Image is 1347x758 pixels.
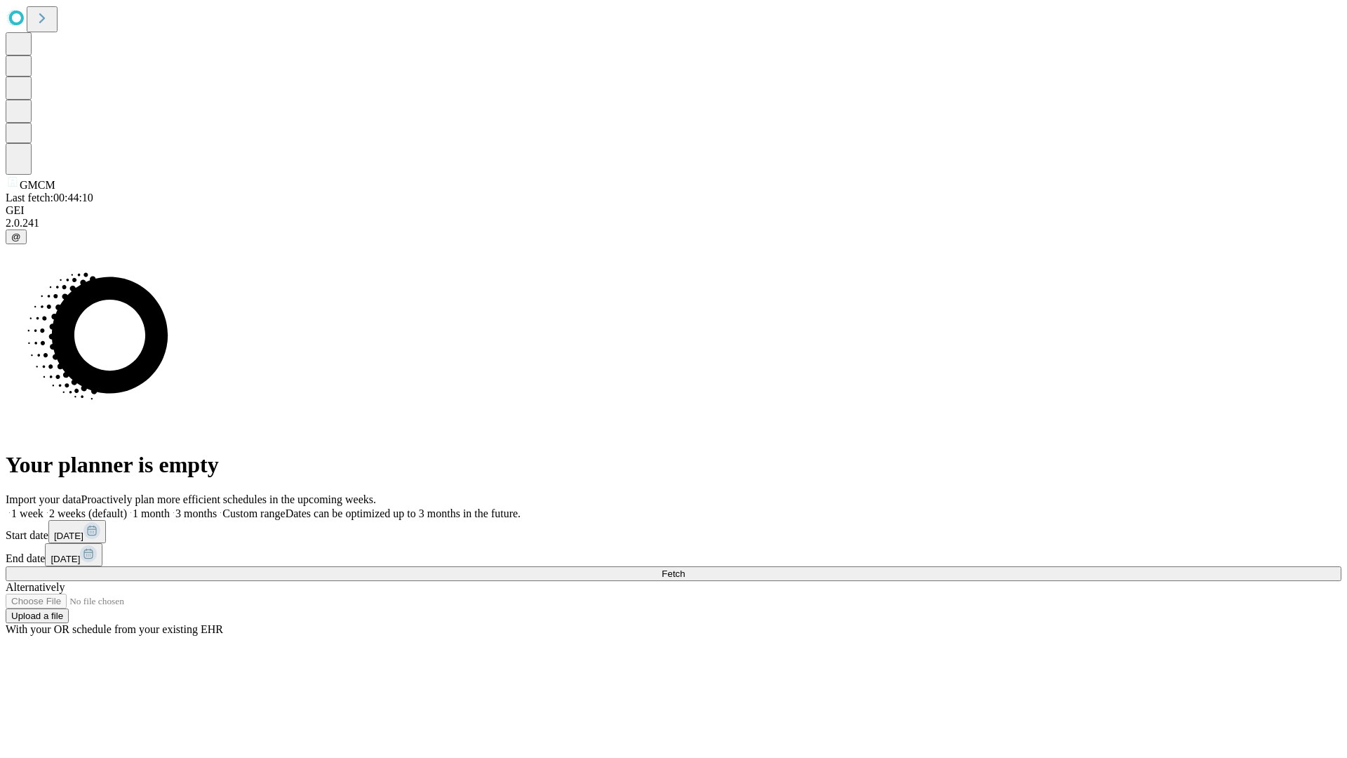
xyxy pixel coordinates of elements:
[133,507,170,519] span: 1 month
[6,452,1341,478] h1: Your planner is empty
[54,531,83,541] span: [DATE]
[222,507,285,519] span: Custom range
[45,543,102,566] button: [DATE]
[51,554,80,564] span: [DATE]
[11,507,43,519] span: 1 week
[6,493,81,505] span: Import your data
[286,507,521,519] span: Dates can be optimized up to 3 months in the future.
[6,623,223,635] span: With your OR schedule from your existing EHR
[6,230,27,244] button: @
[48,520,106,543] button: [DATE]
[175,507,217,519] span: 3 months
[6,217,1341,230] div: 2.0.241
[20,179,55,191] span: GMCM
[81,493,376,505] span: Proactively plan more efficient schedules in the upcoming weeks.
[662,568,685,579] span: Fetch
[11,232,21,242] span: @
[6,609,69,623] button: Upload a file
[6,543,1341,566] div: End date
[49,507,127,519] span: 2 weeks (default)
[6,204,1341,217] div: GEI
[6,581,65,593] span: Alternatively
[6,192,93,204] span: Last fetch: 00:44:10
[6,520,1341,543] div: Start date
[6,566,1341,581] button: Fetch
